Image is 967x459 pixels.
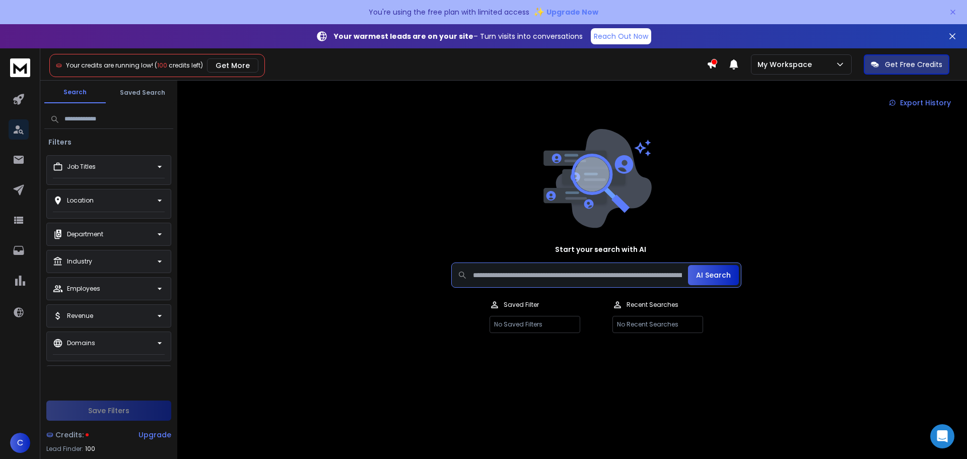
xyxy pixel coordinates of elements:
button: C [10,433,30,453]
a: Reach Out Now [591,28,651,44]
button: AI Search [688,265,739,285]
button: Search [44,82,106,103]
p: Saved Filter [504,301,539,309]
span: Your credits are running low! [66,61,153,70]
p: Employees [67,285,100,293]
div: Upgrade [139,430,171,440]
a: Credits:Upgrade [46,425,171,445]
span: 100 [85,445,95,453]
button: Get More [207,58,258,73]
div: Open Intercom Messenger [930,424,954,448]
p: Recent Searches [627,301,678,309]
p: Job Titles [67,163,96,171]
p: You're using the free plan with limited access [369,7,529,17]
span: Credits: [55,430,84,440]
img: image [541,129,652,228]
p: Lead Finder: [46,445,83,453]
strong: Your warmest leads are on your site [334,31,473,41]
span: Upgrade Now [546,7,598,17]
h1: Start your search with AI [555,244,646,254]
p: Domains [67,339,95,347]
p: My Workspace [757,59,816,70]
p: Get Free Credits [885,59,942,70]
a: Export History [881,93,959,113]
span: ✨ [533,5,544,19]
span: ( credits left) [155,61,203,70]
p: Revenue [67,312,93,320]
img: logo [10,58,30,77]
p: – Turn visits into conversations [334,31,583,41]
button: Get Free Credits [864,54,949,75]
p: No Saved Filters [490,316,580,333]
p: Industry [67,257,92,266]
p: Reach Out Now [594,31,648,41]
p: No Recent Searches [612,316,703,333]
h3: Filters [44,137,76,147]
span: 100 [157,61,167,70]
p: Location [67,196,94,205]
button: Saved Search [112,83,173,103]
button: ✨Upgrade Now [533,2,598,22]
p: Department [67,230,103,238]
